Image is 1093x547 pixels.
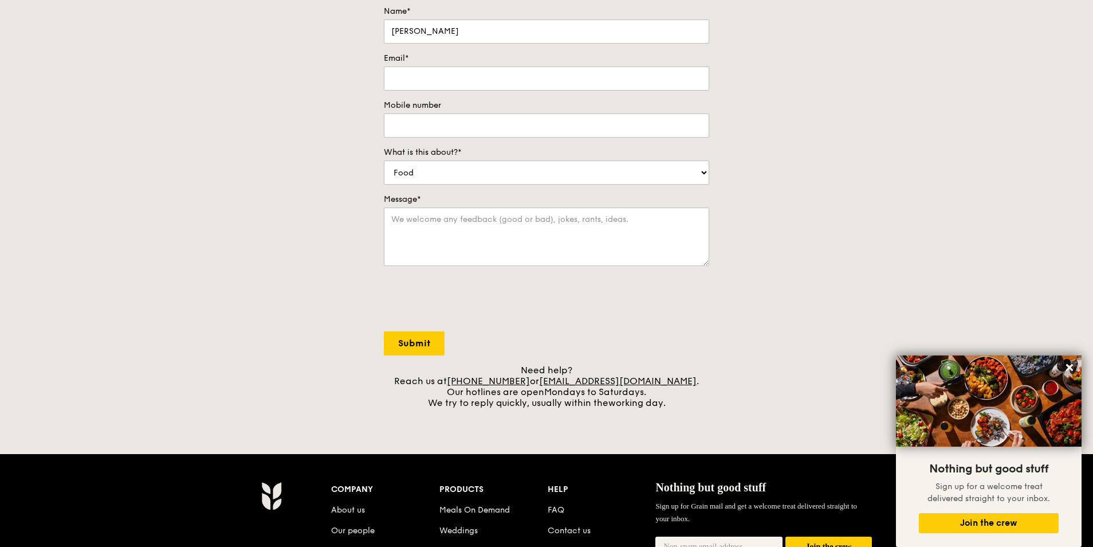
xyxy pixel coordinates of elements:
[655,502,857,523] span: Sign up for Grain mail and get a welcome treat delivered straight to your inbox.
[331,526,375,536] a: Our people
[544,386,646,397] span: Mondays to Saturdays.
[331,482,439,498] div: Company
[896,355,1082,447] img: DSC07876-Edit02-Large.jpeg
[384,278,558,322] iframe: reCAPTCHA
[548,482,656,498] div: Help
[384,53,709,64] label: Email*
[384,100,709,111] label: Mobile number
[447,376,530,386] a: [PHONE_NUMBER]
[384,194,709,205] label: Message*
[1060,358,1079,377] button: Close
[439,482,548,498] div: Products
[548,526,591,536] a: Contact us
[655,481,766,494] span: Nothing but good stuff
[927,482,1050,503] span: Sign up for a welcome treat delivered straight to your inbox.
[384,331,445,355] input: Submit
[384,147,709,158] label: What is this about?*
[539,376,697,386] a: [EMAIL_ADDRESS][DOMAIN_NAME]
[384,365,709,408] div: Need help? Reach us at or . Our hotlines are open We try to reply quickly, usually within the
[548,505,564,515] a: FAQ
[929,462,1048,476] span: Nothing but good stuff
[608,397,666,408] span: working day.
[331,505,365,515] a: About us
[261,482,281,510] img: Grain
[439,505,510,515] a: Meals On Demand
[384,6,709,17] label: Name*
[439,526,478,536] a: Weddings
[919,513,1059,533] button: Join the crew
